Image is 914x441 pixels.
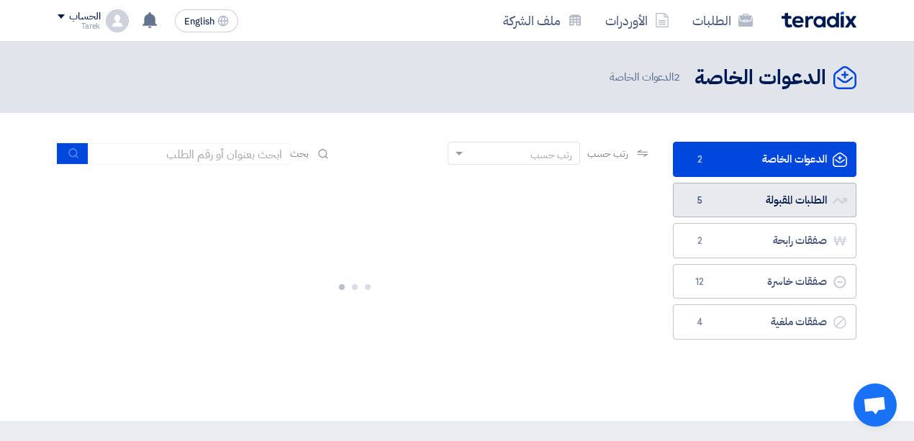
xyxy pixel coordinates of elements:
a: ملف الشركة [492,4,594,37]
span: 2 [674,69,680,85]
span: 2 [691,153,708,167]
span: 4 [691,315,708,329]
a: صفقات ملغية4 [673,304,856,340]
span: 5 [691,194,708,208]
a: صفقات خاسرة12 [673,264,856,299]
img: profile_test.png [106,9,129,32]
a: الدعوات الخاصة2 [673,142,856,177]
span: بحث [290,146,309,161]
div: الحساب [69,11,100,23]
span: 12 [691,275,708,289]
img: Teradix logo [782,12,856,28]
a: الطلبات المقبولة5 [673,183,856,218]
a: الطلبات [681,4,764,37]
span: الدعوات الخاصة [610,69,683,86]
a: الأوردرات [594,4,681,37]
span: English [184,17,214,27]
button: English [175,9,238,32]
div: رتب حسب [530,147,572,163]
span: رتب حسب [587,146,628,161]
a: صفقات رابحة2 [673,223,856,258]
div: Tarek [58,22,100,30]
a: Open chat [854,383,897,427]
input: ابحث بعنوان أو رقم الطلب [89,143,290,165]
span: 2 [691,234,708,248]
h2: الدعوات الخاصة [694,64,826,92]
